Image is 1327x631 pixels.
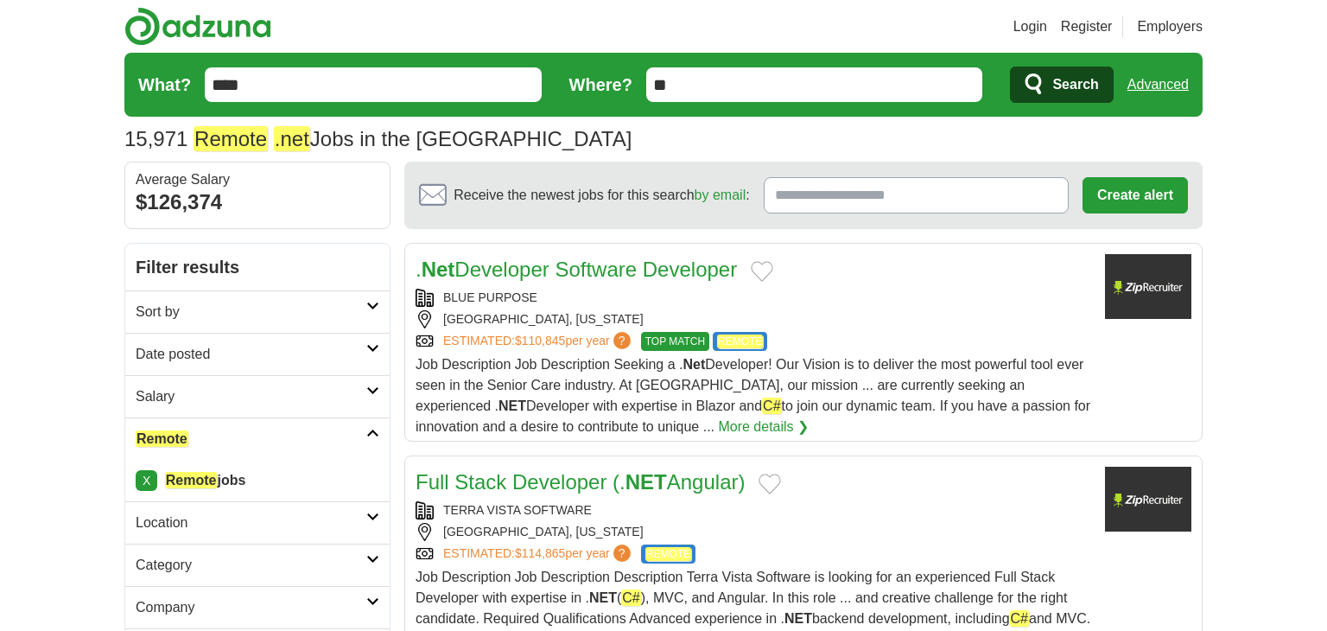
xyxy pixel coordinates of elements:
em: REMOTE [717,335,763,348]
a: Remote [125,417,390,460]
div: TERRA VISTA SOFTWARE [416,501,1091,519]
em: .net [274,126,310,151]
a: Salary [125,375,390,417]
a: Date posted [125,333,390,375]
label: What? [138,72,191,98]
button: Create alert [1083,177,1188,214]
button: Add to favorite jobs [751,261,773,282]
div: $126,374 [136,187,379,218]
em: REMOTE [645,547,691,561]
strong: NET [784,611,812,626]
a: Employers [1137,16,1203,37]
a: Register [1061,16,1113,37]
button: Search [1010,67,1113,103]
h2: Filter results [125,244,390,290]
strong: NET [625,470,667,494]
a: Sort by [125,290,390,333]
span: $114,865 [515,546,565,560]
a: X [136,470,157,491]
em: C# [1010,610,1029,627]
img: Adzuna logo [124,7,271,46]
em: C# [621,590,640,606]
strong: NET [498,398,526,413]
em: Remote [165,472,218,488]
a: by email [695,188,746,202]
a: Login [1013,16,1047,37]
span: $110,845 [515,334,565,347]
h2: Company [136,597,366,618]
label: Where? [569,72,632,98]
h2: Location [136,513,366,533]
a: ESTIMATED:$114,865per year? [443,545,634,564]
h1: Jobs in the [GEOGRAPHIC_DATA] [124,127,632,150]
em: C# [762,398,781,414]
strong: NET [589,590,617,605]
div: BLUE PURPOSE [416,289,1091,307]
a: ESTIMATED:$110,845per year? [443,332,634,351]
a: Full Stack Developer (.NETAngular) [416,470,745,494]
span: ? [613,332,631,349]
img: Company logo [1105,467,1191,532]
h2: Salary [136,386,366,407]
div: [GEOGRAPHIC_DATA], [US_STATE] [416,523,1091,541]
span: Search [1052,67,1098,102]
span: ? [613,545,631,562]
em: Remote [194,126,268,151]
img: Company logo [1105,254,1191,319]
a: Category [125,544,390,586]
span: 15,971 [124,124,187,155]
em: Remote [136,430,188,447]
strong: jobs [165,472,246,488]
span: Job Description Job Description Seeking a . Developer! Our Vision is to deliver the most powerful... [416,357,1090,434]
span: TOP MATCH [641,332,709,351]
a: Company [125,586,390,628]
div: Average Salary [136,173,379,187]
div: [GEOGRAPHIC_DATA], [US_STATE] [416,310,1091,328]
strong: Net [683,357,706,372]
a: Location [125,501,390,544]
span: Receive the newest jobs for this search : [454,185,749,206]
button: Add to favorite jobs [759,474,781,494]
strong: Net [422,258,455,281]
h2: Date posted [136,344,366,365]
a: More details ❯ [718,417,809,437]
h2: Category [136,555,366,576]
h2: Sort by [136,302,366,322]
a: .NetDeveloper Software Developer [416,258,737,281]
a: Advanced [1127,67,1189,102]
